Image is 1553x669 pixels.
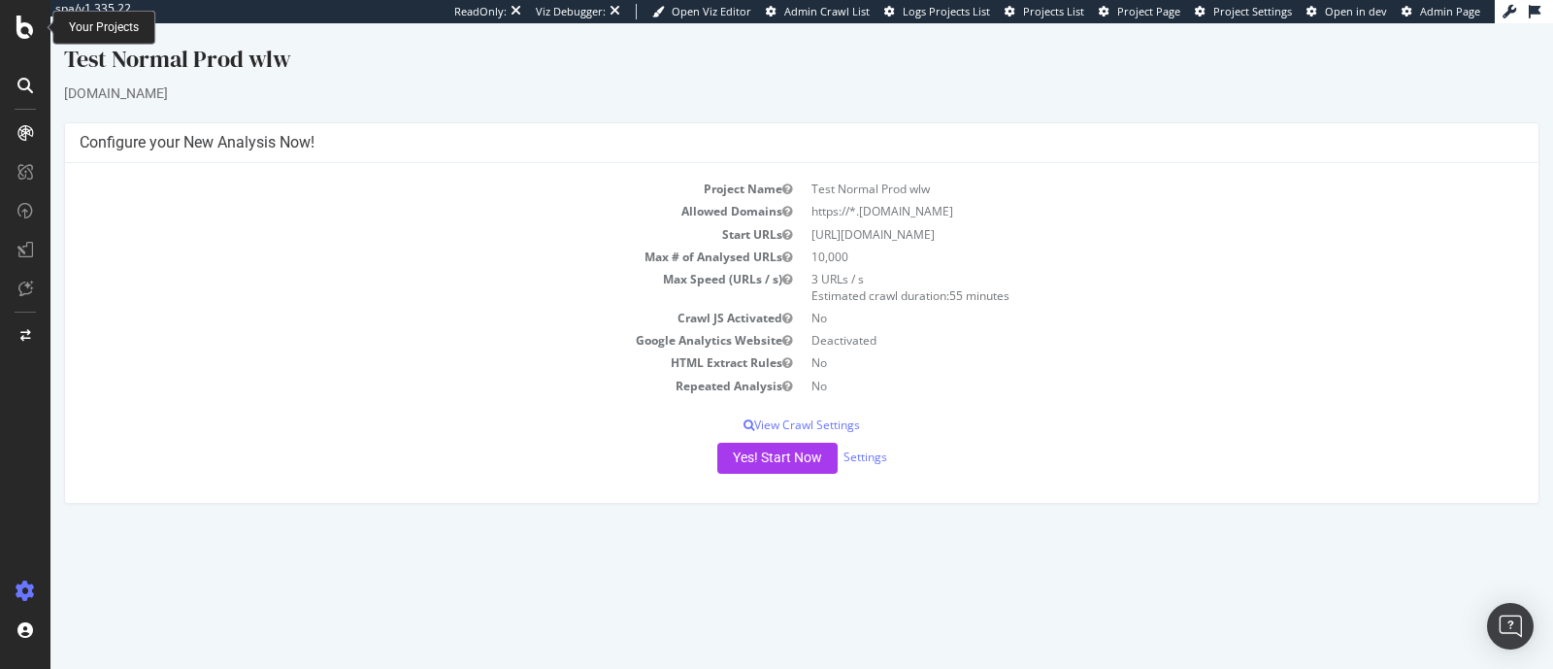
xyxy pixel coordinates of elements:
a: Open Viz Editor [652,4,751,19]
td: Test Normal Prod wlw [751,154,1473,177]
td: 10,000 [751,222,1473,245]
td: [URL][DOMAIN_NAME] [751,200,1473,222]
td: Deactivated [751,306,1473,328]
div: Your Projects [69,19,139,36]
td: 3 URLs / s Estimated crawl duration: [751,245,1473,284]
span: Admin Crawl List [784,4,870,18]
div: Test Normal Prod wlw [14,19,1489,60]
td: Crawl JS Activated [29,284,751,306]
td: Max # of Analysed URLs [29,222,751,245]
div: ReadOnly: [454,4,507,19]
span: Project Settings [1213,4,1292,18]
span: Logs Projects List [903,4,990,18]
td: Google Analytics Website [29,306,751,328]
a: Logs Projects List [884,4,990,19]
div: Open Intercom Messenger [1487,603,1534,650]
h4: Configure your New Analysis Now! [29,110,1473,129]
td: No [751,284,1473,306]
td: Project Name [29,154,751,177]
span: Admin Page [1420,4,1480,18]
span: 55 minutes [899,264,959,281]
td: https://*.[DOMAIN_NAME] [751,177,1473,199]
span: Open in dev [1325,4,1387,18]
td: Repeated Analysis [29,351,751,374]
td: Start URLs [29,200,751,222]
span: Open Viz Editor [672,4,751,18]
td: No [751,351,1473,374]
span: Projects List [1023,4,1084,18]
p: View Crawl Settings [29,393,1473,410]
a: Settings [793,425,837,442]
td: No [751,328,1473,351]
a: Open in dev [1306,4,1387,19]
a: Projects List [1005,4,1084,19]
button: Yes! Start Now [667,419,787,451]
span: Project Page [1117,4,1180,18]
div: Viz Debugger: [536,4,606,19]
a: Project Settings [1195,4,1292,19]
td: Allowed Domains [29,177,751,199]
a: Admin Crawl List [766,4,870,19]
a: Admin Page [1402,4,1480,19]
a: Project Page [1099,4,1180,19]
td: Max Speed (URLs / s) [29,245,751,284]
div: [DOMAIN_NAME] [14,60,1489,80]
td: HTML Extract Rules [29,328,751,351]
